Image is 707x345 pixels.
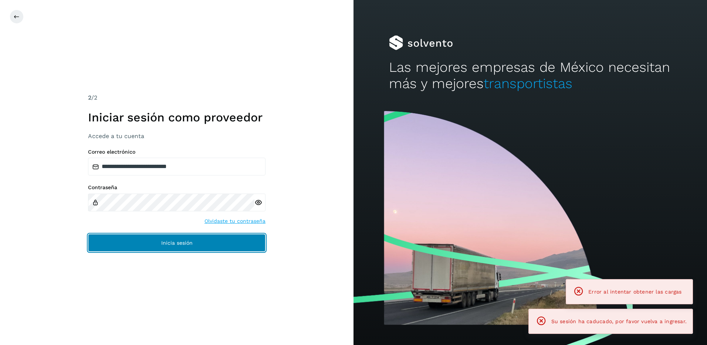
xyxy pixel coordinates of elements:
[588,289,681,295] span: Error al intentar obtener las cargas
[389,59,672,92] h2: Las mejores empresas de México necesitan más y mejores
[88,149,265,155] label: Correo electrónico
[88,234,265,252] button: Inicia sesión
[484,76,572,91] span: transportistas
[88,110,265,124] h1: Iniciar sesión como proveedor
[551,318,687,324] span: Su sesión ha caducado, por favor vuelva a ingresar.
[204,217,265,225] a: Olvidaste tu contraseña
[88,184,265,191] label: Contraseña
[88,93,265,102] div: /2
[161,240,193,245] span: Inicia sesión
[88,94,91,101] span: 2
[88,133,265,140] h3: Accede a tu cuenta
